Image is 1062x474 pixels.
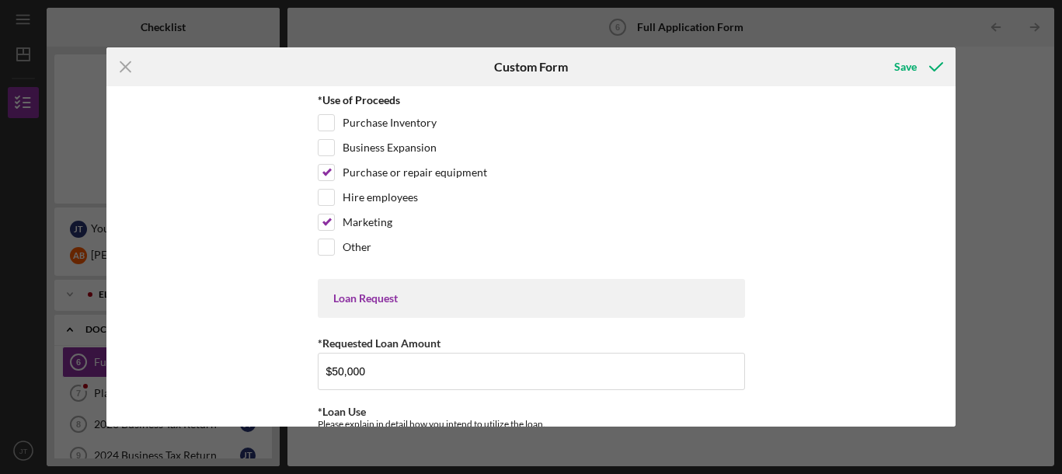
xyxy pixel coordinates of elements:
[494,60,568,74] h6: Custom Form
[894,51,917,82] div: Save
[318,418,745,430] div: Please explain in detail how you intend to utilize the loan.
[333,292,729,305] div: Loan Request
[343,190,418,205] label: Hire employees
[343,115,437,131] label: Purchase Inventory
[318,336,440,350] label: *Requested Loan Amount
[343,239,371,255] label: Other
[318,94,745,106] div: *Use of Proceeds
[343,214,392,230] label: Marketing
[343,140,437,155] label: Business Expansion
[879,51,956,82] button: Save
[318,405,366,418] label: *Loan Use
[343,165,487,180] label: Purchase or repair equipment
